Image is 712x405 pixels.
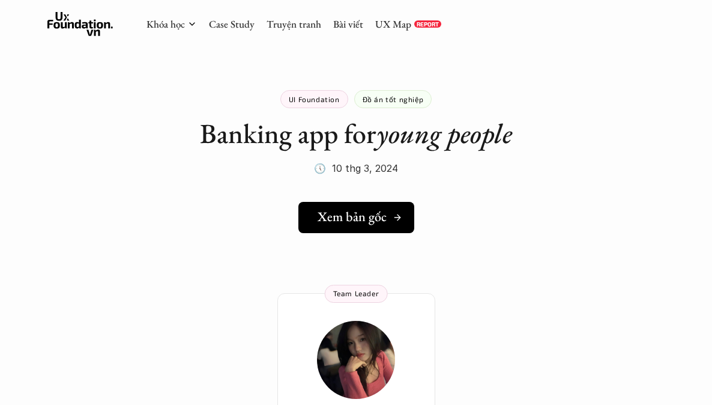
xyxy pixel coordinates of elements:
h5: Xem bản gốc [318,209,387,225]
p: Team Leader [333,289,379,297]
a: Case Study [209,17,255,31]
a: Xem bản gốc [298,202,414,233]
a: Bài viết [333,17,363,31]
h1: Banking app for [200,117,512,150]
a: Truyện tranh [267,17,321,31]
p: UI Foundation [289,95,340,103]
a: UX Map [375,17,411,31]
p: Đồ án tốt nghiệp [363,95,424,103]
a: Khóa học [146,17,185,31]
p: 🕔 10 thg 3, 2024 [314,159,398,177]
em: young people [376,115,512,151]
a: REPORT [414,20,441,28]
p: REPORT [417,20,439,28]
